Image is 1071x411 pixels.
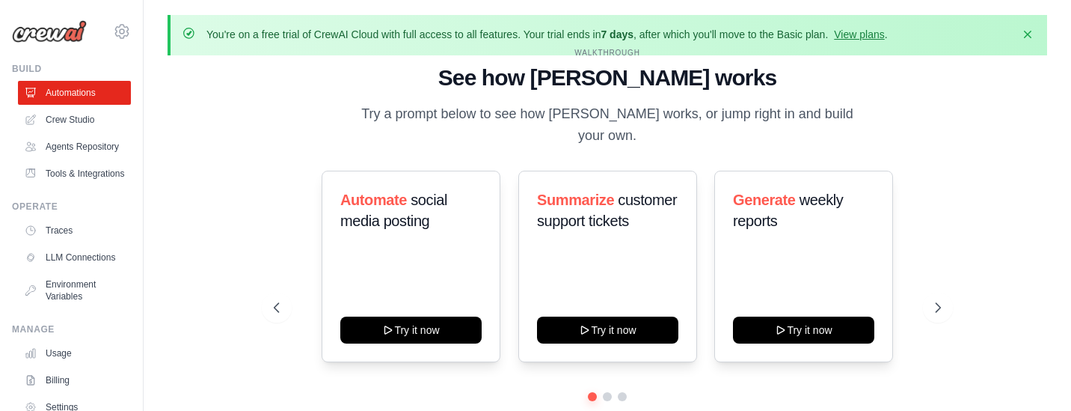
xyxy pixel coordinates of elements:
p: Try a prompt below to see how [PERSON_NAME] works, or jump right in and build your own. [356,103,859,147]
div: Build [12,63,131,75]
span: customer support tickets [537,192,677,229]
a: Tools & Integrations [18,162,131,186]
span: social media posting [340,192,447,229]
div: Manage [12,323,131,335]
button: Try it now [733,317,874,344]
a: LLM Connections [18,246,131,270]
a: Usage [18,341,131,365]
a: View plans [834,28,884,40]
a: Environment Variables [18,273,131,308]
div: Operate [12,201,131,213]
img: Logo [12,20,87,43]
a: Billing [18,368,131,392]
strong: 7 days [601,28,633,40]
a: Agents Repository [18,135,131,159]
a: Crew Studio [18,108,131,132]
span: Automate [340,192,407,208]
p: You're on a free trial of CrewAI Cloud with full access to all features. Your trial ends in , aft... [206,27,888,42]
span: Generate [733,192,796,208]
button: Try it now [537,317,678,344]
div: WALKTHROUGH [274,47,942,58]
a: Automations [18,81,131,105]
h1: See how [PERSON_NAME] works [274,64,942,91]
span: Summarize [537,192,614,208]
button: Try it now [340,317,482,344]
a: Traces [18,219,131,243]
